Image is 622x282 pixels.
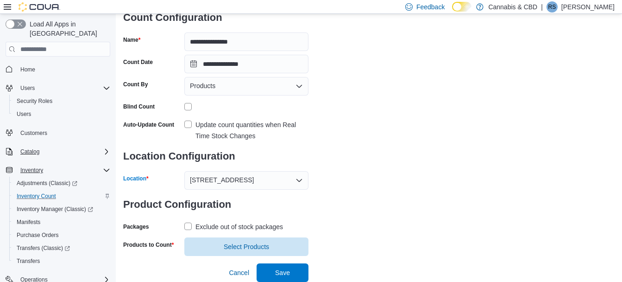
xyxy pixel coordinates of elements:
button: Manifests [9,216,114,229]
button: Security Roles [9,95,114,108]
a: Security Roles [13,96,56,107]
span: Purchase Orders [13,230,110,241]
button: Inventory Count [9,190,114,203]
span: Inventory Manager (Classic) [13,204,110,215]
span: Users [17,83,110,94]
span: Inventory Count [13,191,110,202]
span: Home [17,63,110,75]
span: Adjustments (Classic) [17,179,77,187]
a: Adjustments (Classic) [9,177,114,190]
span: Security Roles [17,97,52,105]
label: Location [123,175,149,182]
span: Inventory Count [17,192,56,200]
span: Manifests [17,218,40,226]
button: Select Products [184,237,308,256]
label: Packages [123,223,149,231]
button: Customers [2,126,114,140]
div: Blind Count [123,103,155,110]
span: Home [20,66,35,73]
a: Manifests [13,217,44,228]
a: Inventory Count [13,191,60,202]
button: Open list of options [295,83,303,90]
span: Catalog [17,146,110,157]
a: Adjustments (Classic) [13,178,81,189]
a: Inventory Manager (Classic) [9,203,114,216]
label: Name [123,36,140,44]
div: Update count quantities when Real Time Stock Changes [195,119,308,141]
h3: Product Configuration [123,190,308,219]
label: Auto-Update Count [123,121,174,128]
a: Users [13,109,35,120]
p: [PERSON_NAME] [561,1,615,13]
label: Count Date [123,58,153,66]
span: Users [13,109,110,120]
span: Save [275,268,290,277]
span: [STREET_ADDRESS] [190,174,254,186]
span: Users [20,84,35,92]
span: Transfers (Classic) [13,243,110,254]
div: Exclude out of stock packages [195,221,283,232]
button: Transfers [9,255,114,268]
span: Cancel [229,268,249,277]
span: Load All Apps in [GEOGRAPHIC_DATA] [26,19,110,38]
p: | [541,1,543,13]
span: Manifests [13,217,110,228]
a: Purchase Orders [13,230,63,241]
span: RS [548,1,556,13]
button: Save [257,263,308,282]
button: Open list of options [295,177,303,184]
input: Press the down key to open a popover containing a calendar. [184,55,308,73]
span: Transfers [13,256,110,267]
button: Inventory [17,165,47,176]
span: Products [190,80,215,91]
span: Inventory Manager (Classic) [17,205,93,213]
span: Transfers (Classic) [17,244,70,252]
button: Catalog [2,145,114,158]
a: Transfers (Classic) [9,242,114,255]
span: Users [17,110,31,118]
span: Purchase Orders [17,231,59,239]
span: Security Roles [13,96,110,107]
label: Products to Count [123,241,174,249]
p: Cannabis & CBD [488,1,537,13]
h3: Location Configuration [123,141,308,171]
a: Transfers [13,256,44,267]
input: Dark Mode [452,2,471,12]
label: Count By [123,81,148,88]
button: Inventory [2,164,114,177]
span: Catalog [20,148,39,155]
div: Rohan Singh [547,1,558,13]
button: Users [9,108,114,121]
a: Customers [17,128,51,139]
img: Cova [19,2,60,12]
span: Inventory [17,165,110,176]
button: Users [2,82,114,95]
span: Feedback [416,2,445,12]
button: Users [17,83,38,94]
span: Customers [20,129,47,137]
span: Inventory [20,167,43,174]
button: Purchase Orders [9,229,114,242]
a: Transfers (Classic) [13,243,74,254]
h3: Count Configuration [123,3,308,32]
button: Cancel [225,263,253,282]
span: Transfers [17,257,40,265]
span: Select Products [224,242,269,251]
a: Home [17,64,39,75]
span: Adjustments (Classic) [13,178,110,189]
span: Customers [17,127,110,139]
button: Catalog [17,146,43,157]
a: Inventory Manager (Classic) [13,204,97,215]
button: Home [2,62,114,76]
